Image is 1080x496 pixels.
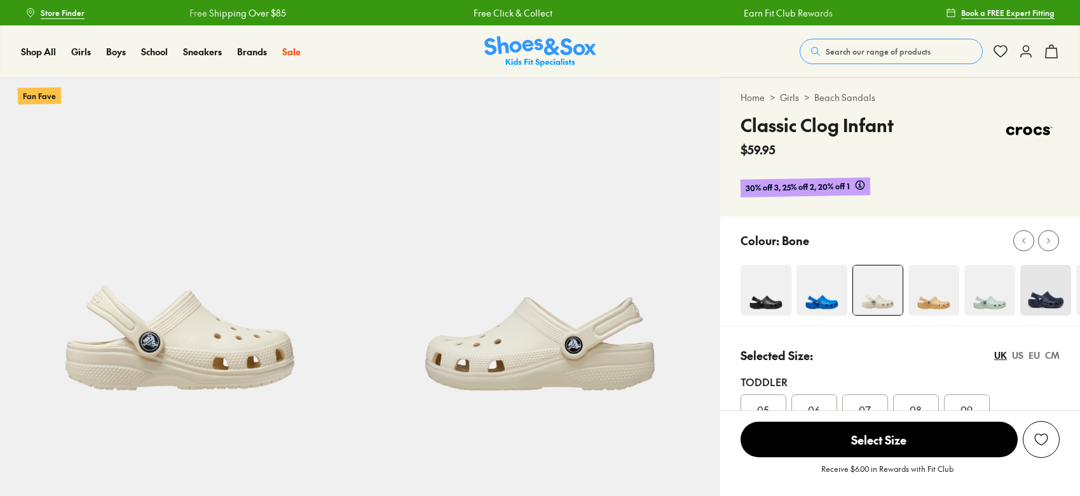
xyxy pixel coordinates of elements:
a: Boys [106,45,126,58]
a: Sale [282,45,301,58]
a: Book a FREE Expert Fitting [946,1,1055,24]
a: Store Finder [25,1,85,24]
a: Home [741,91,765,104]
span: 07 [859,402,871,417]
p: Colour: [741,232,779,249]
h4: Classic Clog Infant [741,112,894,138]
a: Shop All [21,45,56,58]
img: 4-493664_1 [741,265,791,316]
img: 4-502770_1 [853,265,903,315]
a: Shoes & Sox [484,36,596,67]
a: Girls [780,91,799,104]
a: Free Shipping Over $85 [186,6,282,20]
a: Sneakers [183,45,222,58]
button: Add to Wishlist [1023,421,1060,458]
button: Select Size [741,421,1018,458]
img: SNS_Logo_Responsive.svg [484,36,596,67]
div: EU [1029,349,1040,362]
img: 4-553249_1 [964,265,1015,316]
a: Girls [71,45,91,58]
a: School [141,45,168,58]
div: UK [994,349,1007,362]
p: Fan Fave [18,87,61,104]
span: Book a FREE Expert Fitting [961,7,1055,18]
div: Toddler [741,374,1060,389]
span: 09 [960,402,973,417]
span: Search our range of products [826,46,931,57]
span: 08 [910,402,922,417]
span: Store Finder [41,7,85,18]
img: 4-548428_1 [796,265,847,316]
p: Selected Size: [741,347,813,364]
img: 4-367733_1 [1020,265,1071,316]
a: Earn Fit Club Rewards [740,6,829,20]
img: 4-538764_1 [908,265,959,316]
span: $59.95 [741,141,776,158]
button: Search our range of products [800,39,983,64]
p: Receive $6.00 in Rewards with Fit Club [821,463,954,486]
a: Brands [237,45,267,58]
p: Bone [782,232,809,249]
a: Free Click & Collect [470,6,549,20]
div: US [1012,349,1023,362]
span: 30% off 3, 25% off 2, 20% off 1 [745,180,849,194]
span: 05 [757,402,769,417]
span: 06 [808,402,820,417]
span: Select Size [741,422,1018,457]
img: 5-502771_1 [360,77,720,437]
div: CM [1045,349,1060,362]
a: Beach Sandals [814,91,875,104]
div: > > [741,91,1060,104]
img: Vendor logo [999,112,1060,150]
